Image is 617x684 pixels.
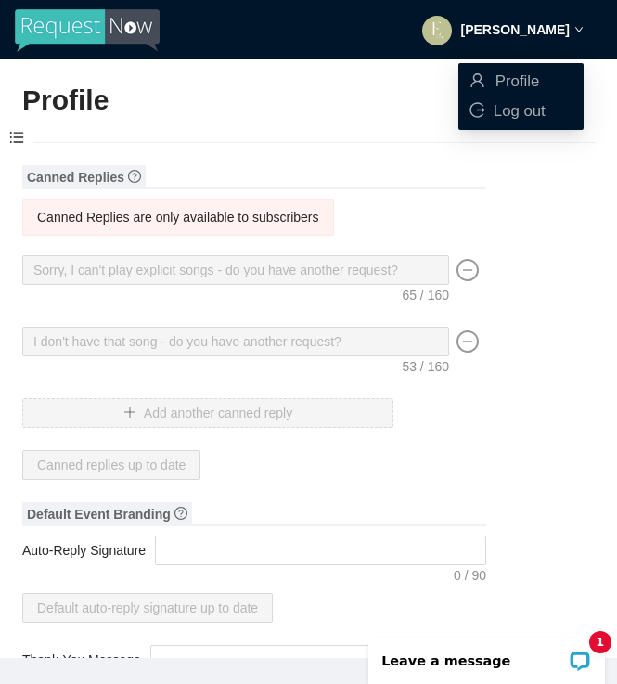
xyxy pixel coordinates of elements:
span: question-circle [128,170,141,183]
span: Profile [495,72,540,90]
button: plusAdd another canned reply [22,398,393,428]
iframe: LiveChat chat widget [356,626,617,684]
strong: [PERSON_NAME] [461,22,570,37]
textarea: Thank-You Message [150,645,486,675]
button: Canned replies up to date [22,450,200,480]
img: ALV-UjV4xuAIMPrxsKKWeYJUk8qKhK_dlR7Qtjcp4V4Ih9kYmco6cdgp9EXdfVMLo58SNT7lLD22NRzLwV1J07K6xKD2mB0rI... [422,16,452,45]
textarea: Sorry, I can't play explicit songs - do you have another request? [22,255,449,285]
span: Canned Replies [22,165,146,189]
span: logout [469,102,485,118]
span: Log out [494,102,546,120]
img: RequestNow [15,9,160,52]
span: question-circle [174,507,187,520]
label: Auto-Reply Signature [22,536,155,565]
span: minus-circle [456,259,479,281]
span: Default Event Branding [22,502,192,526]
span: user [469,72,485,88]
textarea: Auto-Reply Signature [155,536,486,565]
span: down [574,25,584,34]
button: Default auto-reply signature up to date [22,593,273,623]
span: minus-circle [456,330,479,353]
div: Canned Replies are only available to subscribers [37,207,319,227]
h2: Profile [22,82,595,120]
textarea: I don't have that song - do you have another request? [22,327,449,356]
label: Thank-You Message [22,645,150,675]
